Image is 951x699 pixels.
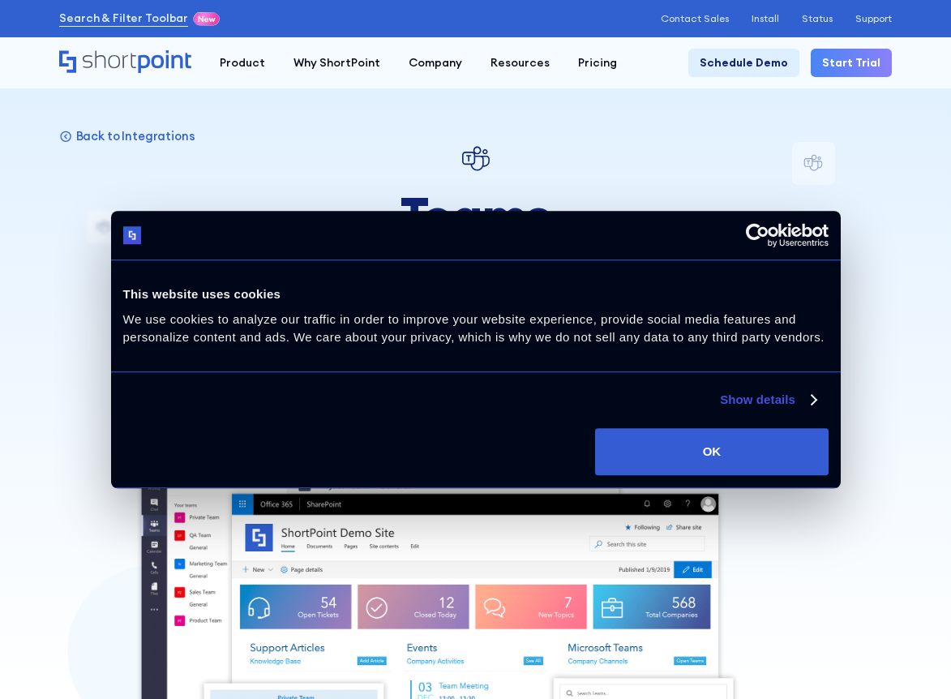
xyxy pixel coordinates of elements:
[76,128,195,144] p: Back to Integrations
[578,54,617,71] div: Pricing
[477,49,564,77] a: Resources
[490,54,550,71] div: Resources
[59,128,195,144] a: Back to Integrations
[59,10,188,27] a: Search & Filter Toolbar
[123,312,825,345] span: We use cookies to analyze our traffic in order to improve your website experience, provide social...
[661,13,729,24] a: Contact Sales
[409,54,462,71] div: Company
[220,54,265,71] div: Product
[720,390,816,410] a: Show details
[687,223,829,247] a: Usercentrics Cookiebot - opens in a new window
[659,511,951,699] div: 聊天小工具
[395,49,477,77] a: Company
[802,13,833,24] a: Status
[123,285,829,304] div: This website uses cookies
[855,13,892,24] a: Support
[263,187,688,243] h1: Teams
[659,511,951,699] iframe: Chat Widget
[280,49,395,77] a: Why ShortPoint
[811,49,892,77] a: Start Trial
[206,49,280,77] a: Product
[752,13,779,24] a: Install
[459,142,493,176] img: Teams
[123,226,142,245] img: logo
[59,50,191,75] a: Home
[595,428,828,475] button: OK
[293,54,380,71] div: Why ShortPoint
[688,49,799,77] a: Schedule Demo
[564,49,632,77] a: Pricing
